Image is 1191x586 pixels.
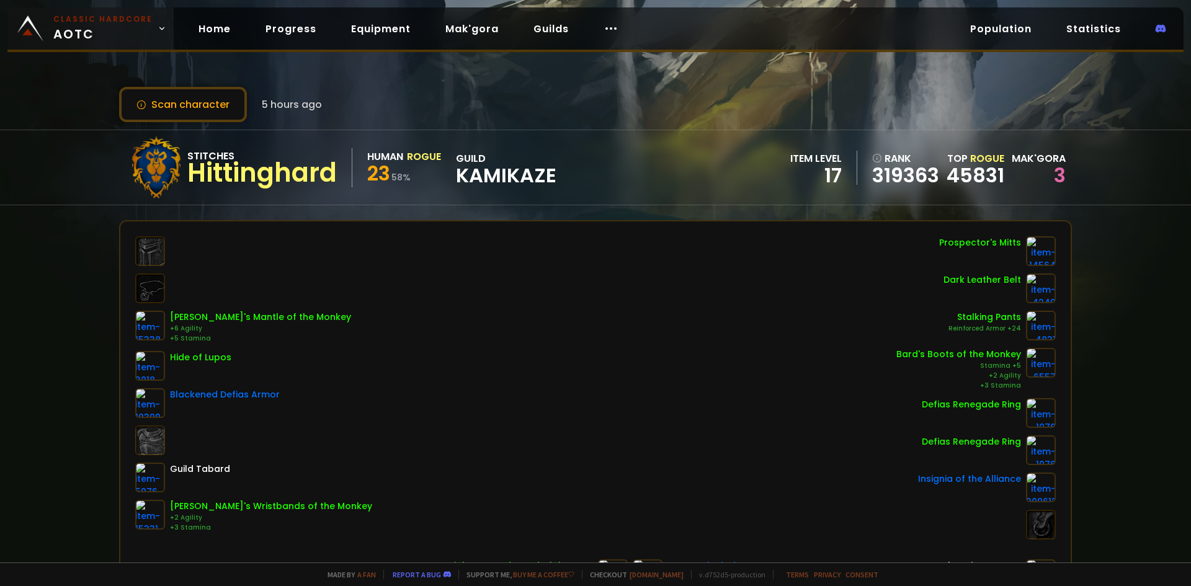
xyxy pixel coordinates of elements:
div: +6 Agility [170,324,351,334]
div: Dark Leather Belt [943,273,1021,286]
div: Mak'gora [1012,151,1066,166]
a: Mak'gora [435,16,509,42]
a: Report a bug [393,570,441,579]
span: Support me, [458,570,574,579]
span: Kamikaze [456,166,556,185]
div: Prospector's Mitts [939,236,1021,249]
img: item-15331 [135,500,165,530]
div: guild [456,151,556,185]
div: Stamina +5 [896,361,1021,371]
img: item-14564 [1026,236,1056,266]
div: Stalking Pants [948,311,1021,324]
div: Hittinghard [187,164,337,182]
img: item-4831 [1026,311,1056,340]
img: item-1076 [1026,435,1056,465]
img: item-209612 [1026,473,1056,502]
a: Classic HardcoreAOTC [7,7,174,50]
div: Blackened Defias Armor [170,388,280,401]
a: Population [960,16,1042,42]
div: +3 Stamina [896,381,1021,391]
div: 17 [790,166,842,185]
a: Statistics [1056,16,1131,42]
a: 319363 [872,166,939,185]
div: Insignia of the Alliance [918,473,1021,486]
div: Top [947,151,1004,166]
div: Hide of Lupos [170,351,231,364]
img: item-6557 [1026,348,1056,378]
img: item-4249 [1026,273,1056,303]
span: Checkout [582,570,684,579]
small: 58 % [391,171,411,184]
div: +2 Agility [170,513,372,523]
span: 23 [367,159,390,187]
img: item-3018 [135,351,165,381]
div: [PERSON_NAME]'s Wristbands of the Monkey [170,500,372,513]
a: [DOMAIN_NAME] [630,570,684,579]
div: Stitches [187,148,337,164]
div: Ironpatch Blade [667,559,741,572]
img: item-15338 [135,311,165,340]
div: Rogue [407,149,441,164]
div: Defias Renegade Ring [922,398,1021,411]
div: Reinforced Armor +24 [948,324,1021,334]
span: Rogue [970,151,1004,166]
a: Terms [786,570,809,579]
img: item-1076 [1026,398,1056,428]
a: Privacy [814,570,841,579]
div: [PERSON_NAME]'s Mantle of the Monkey [170,311,351,324]
div: +2 Agility [896,371,1021,381]
img: item-5976 [135,463,165,492]
a: Home [189,16,241,42]
a: a fan [357,570,376,579]
a: Progress [256,16,326,42]
div: Human [367,149,403,164]
div: rank [872,151,939,166]
div: Defias Renegade Ring [922,435,1021,448]
img: item-10399 [135,388,165,418]
a: Consent [845,570,878,579]
a: 45831 [947,161,1004,189]
button: Scan character [119,87,247,122]
a: Guilds [524,16,579,42]
span: AOTC [53,14,153,43]
a: Equipment [341,16,421,42]
span: 5 hours ago [262,97,322,112]
a: Buy me a coffee [513,570,574,579]
div: Guild Tabard [170,463,230,476]
div: Fighter Broadsword of the Bear [450,559,593,572]
div: +3 Stamina [170,523,372,533]
div: item level [790,151,842,166]
span: v. d752d5 - production [691,570,765,579]
div: +5 Stamina [170,334,351,344]
small: Classic Hardcore [53,14,153,25]
div: 3 [1012,166,1066,185]
div: Heavy Throwing Dagger [912,559,1021,572]
span: Made by [320,570,376,579]
div: Bard's Boots of the Monkey [896,348,1021,361]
